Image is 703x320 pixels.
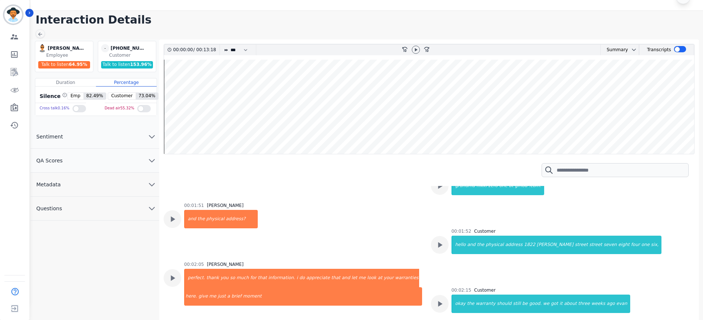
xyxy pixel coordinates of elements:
div: perfect. [185,269,206,287]
div: 00:00:00 [173,45,193,55]
svg: chevron down [147,156,156,165]
button: Metadata chevron down [31,173,159,197]
div: Customer [109,52,154,58]
div: and [185,210,197,228]
div: Customer [474,287,496,293]
div: .com. [528,177,544,195]
div: 00:01:52 [452,228,471,234]
div: give [198,287,208,306]
div: [PERSON_NAME] [536,236,574,254]
svg: chevron down [147,204,156,213]
div: one [640,236,650,254]
div: here. [185,287,198,306]
div: address [504,236,523,254]
div: Talk to listen [38,61,90,68]
span: Questions [31,205,68,212]
div: it [559,295,563,313]
button: chevron down [628,47,637,53]
div: 00:01:51 [184,203,204,208]
button: QA Scores chevron down [31,149,159,173]
div: Cross talk 0.16 % [40,103,69,114]
div: Transcripts [647,45,671,55]
span: 153.96 % [130,62,151,67]
span: QA Scores [31,157,69,164]
div: the [197,210,206,228]
div: warranty [475,295,496,313]
div: Dead air 55.32 % [105,103,135,114]
div: look [367,269,377,287]
div: be [521,295,528,313]
div: okay [452,295,467,313]
div: me [358,269,366,287]
div: evan [615,295,630,313]
div: the [466,295,475,313]
div: got [550,295,559,313]
div: appreciate [306,269,331,287]
div: gmod [514,177,528,195]
div: should [496,295,512,313]
div: do [299,269,306,287]
span: 82.49 % [83,93,106,99]
div: [PERSON_NAME] [207,203,244,208]
div: zero [488,177,499,195]
div: ago [606,295,615,313]
svg: chevron down [147,132,156,141]
span: 64.95 % [69,62,87,67]
div: weeks [590,295,606,313]
div: physical [485,236,504,254]
div: at [377,269,383,287]
div: [PERSON_NAME] [207,261,244,267]
div: about [563,295,578,313]
div: and [467,236,477,254]
div: eight [617,236,630,254]
button: Questions chevron down [31,197,159,221]
div: still [512,295,521,313]
span: Emp [68,93,83,99]
div: hello [452,236,467,254]
div: moment [242,287,422,306]
div: for [250,269,257,287]
div: 00:02:05 [184,261,204,267]
div: good. [528,295,542,313]
div: that [257,269,267,287]
div: [PHONE_NUMBER] [111,44,147,52]
div: 00:02:15 [452,287,471,293]
div: 1822 [523,236,536,254]
div: at [508,177,514,195]
div: nikki [476,177,488,195]
div: just [217,287,226,306]
div: Customer [474,228,496,234]
h1: Interaction Details [36,13,703,27]
svg: chevron down [147,180,156,189]
svg: chevron down [631,47,637,53]
div: Silence [38,92,67,100]
div: brief [231,287,242,306]
div: Talk to listen [101,61,153,68]
span: Customer [108,93,135,99]
div: street [589,236,603,254]
div: three [578,295,591,313]
div: let [351,269,358,287]
div: six, [650,236,662,254]
div: we [542,295,550,313]
div: [PERSON_NAME] [48,44,85,52]
div: one [499,177,508,195]
div: Percentage [96,78,157,87]
div: much [236,269,250,287]
div: street [574,236,589,254]
div: four [630,236,640,254]
div: information. [268,269,296,287]
div: address? [225,210,258,228]
img: Bordered avatar [4,6,22,24]
div: 00:13:18 [195,45,215,55]
div: a [226,287,231,306]
span: Metadata [31,181,67,188]
div: thank [206,269,220,287]
div: the [476,236,485,254]
button: Sentiment chevron down [31,125,159,149]
div: your [383,269,395,287]
div: seven [603,236,618,254]
div: grandma [452,177,476,195]
div: warranties [395,269,419,287]
div: and [341,269,351,287]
